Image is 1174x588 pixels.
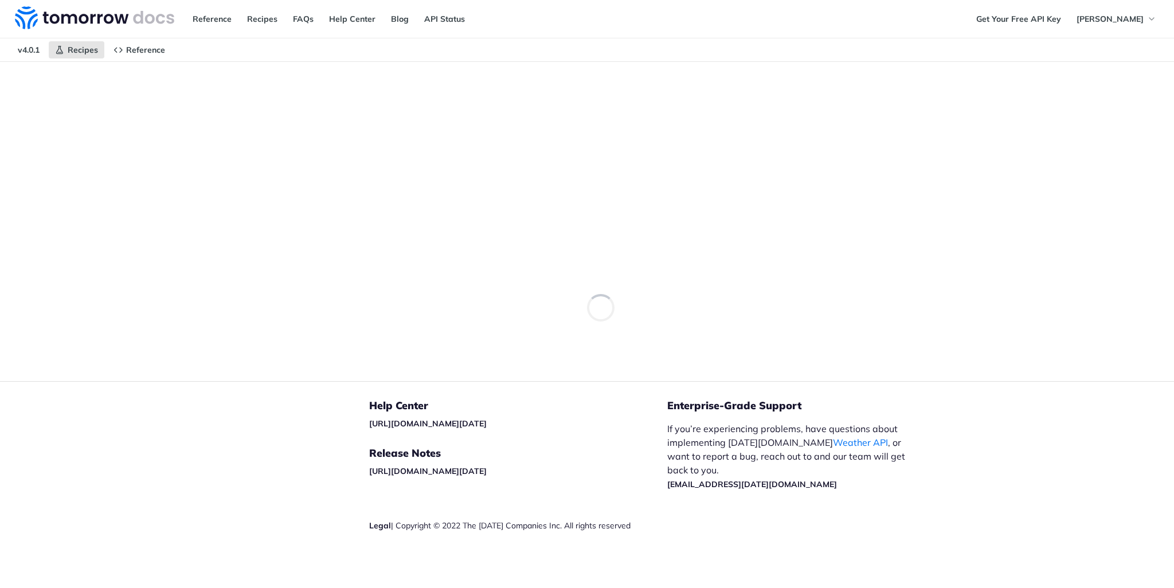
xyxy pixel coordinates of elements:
a: FAQs [287,10,320,28]
button: [PERSON_NAME] [1070,10,1163,28]
a: [URL][DOMAIN_NAME][DATE] [369,418,487,429]
span: [PERSON_NAME] [1077,14,1144,24]
h5: Enterprise-Grade Support [667,399,936,413]
span: Recipes [68,45,98,55]
a: [URL][DOMAIN_NAME][DATE] [369,466,487,476]
a: Help Center [323,10,382,28]
a: Get Your Free API Key [970,10,1067,28]
h5: Help Center [369,399,667,413]
a: Weather API [833,437,888,448]
h5: Release Notes [369,446,667,460]
span: v4.0.1 [11,41,46,58]
div: | Copyright © 2022 The [DATE] Companies Inc. All rights reserved [369,520,667,531]
p: If you’re experiencing problems, have questions about implementing [DATE][DOMAIN_NAME] , or want ... [667,422,917,491]
a: Reference [186,10,238,28]
a: [EMAIL_ADDRESS][DATE][DOMAIN_NAME] [667,479,837,489]
a: Blog [385,10,415,28]
a: Recipes [49,41,104,58]
span: Reference [126,45,165,55]
a: API Status [418,10,471,28]
img: Tomorrow.io Weather API Docs [15,6,174,29]
a: Recipes [241,10,284,28]
a: Reference [107,41,171,58]
a: Legal [369,520,391,531]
